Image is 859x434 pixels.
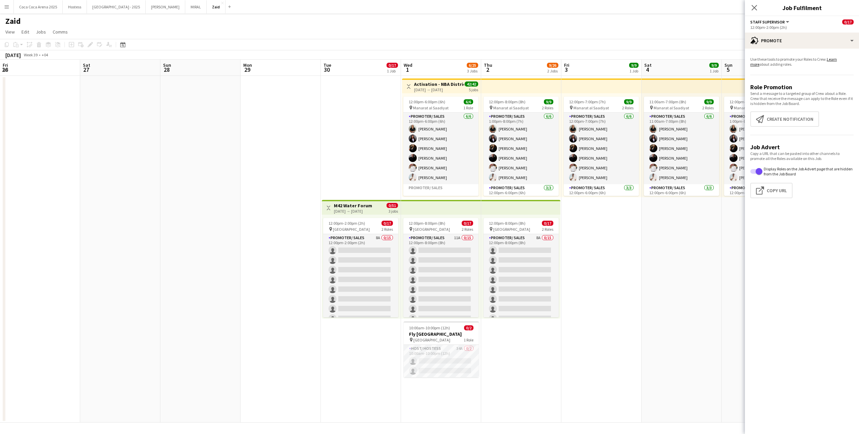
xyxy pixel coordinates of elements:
a: Jobs [33,28,49,36]
span: 12:00pm-6:00pm (6h) [409,99,445,104]
span: 12:00pm-8:00pm (8h) [489,99,525,104]
app-card-role: Promoter/ Sales3/312:00pm-6:00pm (6h) [564,184,639,226]
div: 12:00pm-8:00pm (8h)9/9 Manarat al Saadiyat2 RolesPromoter/ Sales6/61:00pm-8:00pm (7h)[PERSON_NAME... [484,97,559,196]
div: 12:00pm-8:00pm (8h)9/9 Manarat al Saadiyat2 RolesPromoter/ Sales6/61:00pm-8:00pm (7h)[PERSON_NAME... [724,97,799,196]
app-card-role: Promoter/ Sales6/61:00pm-8:00pm (7h)[PERSON_NAME][PERSON_NAME][PERSON_NAME][PERSON_NAME][PERSON_N... [484,113,559,184]
span: 2 Roles [542,227,553,232]
span: Staff Supervisor [750,19,785,24]
span: 12:00pm-8:00pm (8h) [409,221,445,226]
span: 12:00pm-2:00pm (2h) [329,221,365,226]
a: Learn more [750,57,837,67]
div: 1 Job [629,68,638,73]
button: Create notification [750,111,819,127]
div: 1 Job [710,68,718,73]
span: 6/6 [464,99,473,104]
app-card-role: Promoter/ Sales3/312:00pm-6:00pm (6h) [644,184,719,226]
app-card-role: Promoter/ Sales6/61:00pm-8:00pm (7h)[PERSON_NAME][PERSON_NAME][PERSON_NAME][PERSON_NAME][PERSON_N... [724,113,799,184]
span: Manarat al Saadiyat [734,105,769,110]
span: 12:00pm-8:00pm (8h) [489,221,525,226]
app-job-card: 12:00pm-7:00pm (7h)9/9 Manarat al Saadiyat2 RolesPromoter/ Sales6/612:00pm-7:00pm (7h)[PERSON_NAM... [564,97,639,196]
p: Use these tools to promote your Roles to Crew. about adding roles. [750,57,854,67]
span: [GEOGRAPHIC_DATA] [413,227,450,232]
span: Sat [83,62,90,68]
span: 0/17 [842,19,854,24]
span: 0/17 [382,221,393,226]
app-card-role: Promoter/ Sales8A0/1512:00pm-2:00pm (2h) [323,234,398,393]
div: 12:00pm-8:00pm (8h)0/17 [GEOGRAPHIC_DATA]2 RolesPromoter/ Sales8A0/1512:00pm-8:00pm (8h) [484,218,559,317]
div: 5 jobs [469,87,478,92]
span: 3 [563,66,569,73]
span: Edit [21,29,29,35]
div: 3 jobs [389,208,398,214]
app-card-role: Promoter/ Sales6/611:00am-7:00pm (8h)[PERSON_NAME][PERSON_NAME][PERSON_NAME][PERSON_NAME][PERSON_... [644,113,719,184]
span: [GEOGRAPHIC_DATA] [413,337,450,342]
button: Staff Supervisor [750,19,790,24]
span: 2 Roles [702,105,714,110]
span: Week 39 [22,52,39,57]
app-card-role: Promoter/ Sales6/612:00pm-7:00pm (7h)[PERSON_NAME][PERSON_NAME][PERSON_NAME][PERSON_NAME][PERSON_... [564,113,639,184]
span: Sat [644,62,652,68]
h3: Job Fulfilment [745,3,859,12]
div: 1 Job [387,68,398,73]
h3: Job Advert [750,143,854,151]
app-job-card: 12:00pm-8:00pm (8h)0/17 [GEOGRAPHIC_DATA]2 RolesPromoter/ Sales11A0/1512:00pm-8:00pm (8h) [403,218,478,317]
h1: Zaid [5,16,21,26]
span: 42/42 [465,82,478,87]
span: 10:00am-10:00pm (12h) [409,325,450,330]
span: 11:00am-7:00pm (8h) [649,99,686,104]
span: Thu [484,62,492,68]
div: [DATE] [5,52,21,58]
app-card-role: Promoter/ Sales3/312:00pm-6:00pm (6h) [724,184,799,226]
a: View [3,28,17,36]
div: 2 Jobs [547,68,558,73]
span: [GEOGRAPHIC_DATA] [333,227,370,232]
app-job-card: 12:00pm-6:00pm (6h)6/6 Manarat al Saadiyat1 RolePromoter/ Sales6/612:00pm-6:00pm (6h)[PERSON_NAME... [403,97,478,196]
app-card-role-placeholder: Promoter/ Sales [403,184,478,226]
span: Wed [404,62,412,68]
span: 0/17 [542,221,553,226]
span: 12:00pm-7:00pm (7h) [569,99,606,104]
button: Coca Coca Arena 2025 [14,0,63,13]
div: 12:00pm-2:00pm (2h) [750,25,854,30]
app-card-role: Promoter/ Sales11A0/1512:00pm-8:00pm (8h) [403,234,478,393]
div: +04 [42,52,48,57]
span: View [5,29,15,35]
app-job-card: 12:00pm-2:00pm (2h)0/17 [GEOGRAPHIC_DATA]2 RolesPromoter/ Sales8A0/1512:00pm-2:00pm (2h) [323,218,398,317]
span: 6/25 [467,63,478,68]
app-card-role: Promoter/ Sales3/312:00pm-6:00pm (6h) [484,184,559,226]
span: 26 [2,66,8,73]
span: 2 Roles [622,105,634,110]
h3: Activation - NBA District [414,81,464,87]
span: 5 [723,66,732,73]
span: 9/26 [547,63,558,68]
app-job-card: 11:00am-7:00pm (8h)9/9 Manarat al Saadiyat2 RolesPromoter/ Sales6/611:00am-7:00pm (8h)[PERSON_NAM... [644,97,719,196]
span: 0/17 [387,63,398,68]
button: Copy Url [750,183,793,198]
span: Sun [724,62,732,68]
span: 9/9 [544,99,553,104]
span: 9/9 [624,99,634,104]
p: Copy a URL that can be pasted into other channels to promote all the Roles available on this Job. [750,151,854,161]
span: Comms [53,29,68,35]
a: Comms [50,28,70,36]
span: Manarat al Saadiyat [413,105,449,110]
span: 27 [82,66,90,73]
app-card-role: Promoter/ Sales8A0/1512:00pm-8:00pm (8h) [484,234,559,393]
p: Send a message to a targeted group of Crew about a Role. Crew that receive the message can apply ... [750,91,854,106]
app-card-role: Promoter/ Sales6/612:00pm-6:00pm (6h)[PERSON_NAME][PERSON_NAME][PERSON_NAME][PERSON_NAME][PERSON_... [403,113,478,184]
h3: Fly [GEOGRAPHIC_DATA] [404,331,479,337]
span: Manarat al Saadiyat [654,105,689,110]
span: Fri [564,62,569,68]
h3: Role Promotion [750,83,854,91]
span: Manarat al Saadiyat [493,105,529,110]
div: [DATE] → [DATE] [334,209,372,214]
a: Edit [19,28,32,36]
div: 3 Jobs [467,68,478,73]
span: 1 Role [464,337,473,342]
span: Mon [243,62,252,68]
span: 0/2 [464,325,473,330]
